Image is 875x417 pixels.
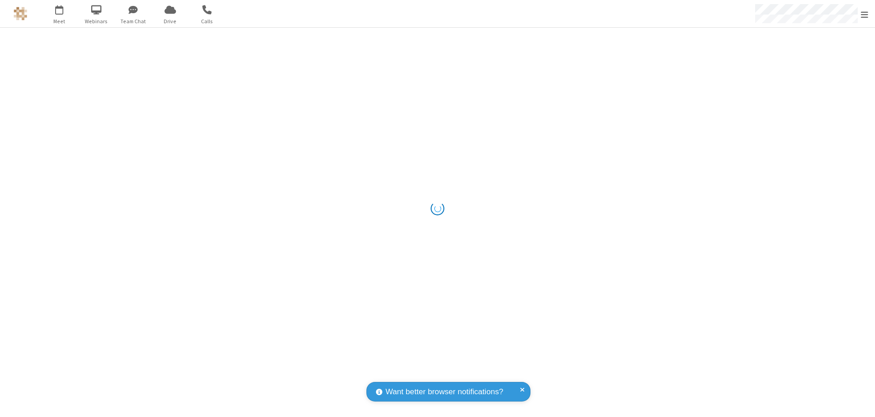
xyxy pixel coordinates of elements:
[79,17,113,25] span: Webinars
[386,386,503,398] span: Want better browser notifications?
[153,17,187,25] span: Drive
[116,17,150,25] span: Team Chat
[42,17,77,25] span: Meet
[14,7,27,20] img: QA Selenium DO NOT DELETE OR CHANGE
[190,17,224,25] span: Calls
